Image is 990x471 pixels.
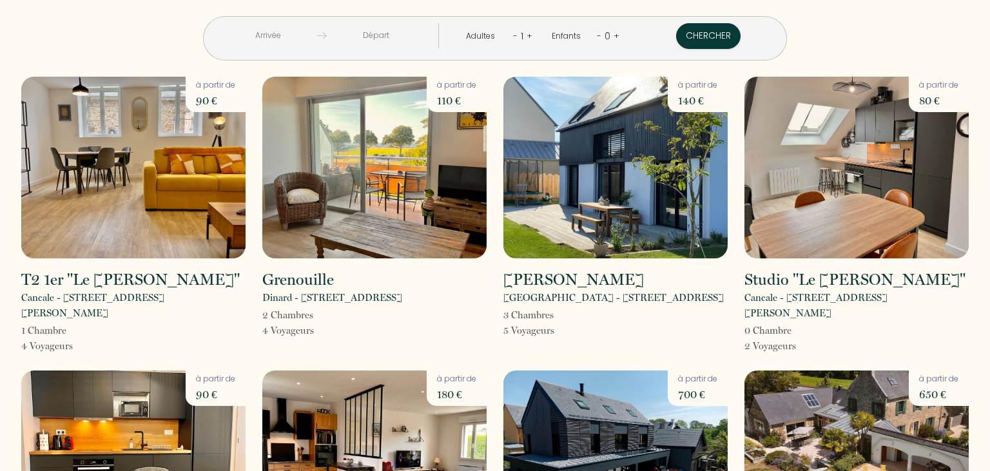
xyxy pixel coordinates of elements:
[262,323,314,338] p: 4 Voyageur
[218,23,317,48] input: Arrivée
[503,272,644,287] h2: [PERSON_NAME]
[552,30,585,43] div: Enfants
[310,325,314,336] span: s
[503,290,724,305] p: [GEOGRAPHIC_DATA] - [STREET_ADDRESS]
[196,385,235,403] p: 90 €
[678,91,717,110] p: 140 €
[678,79,717,91] p: à partir de
[437,91,476,110] p: 110 €
[744,272,966,287] h2: Studio "Le [PERSON_NAME]"
[21,77,246,258] img: rental-image
[309,309,313,321] span: s
[676,23,741,49] button: Chercher
[614,30,619,42] a: +
[262,272,334,287] h2: Grenouille
[69,340,73,352] span: s
[503,323,554,338] p: 5 Voyageur
[744,323,796,338] p: 0 Chambre
[919,385,958,403] p: 650 €
[919,373,958,385] p: à partir de
[601,26,614,46] div: 0
[744,290,969,321] p: Cancale - [STREET_ADDRESS][PERSON_NAME]
[196,79,235,91] p: à partir de
[792,340,796,352] span: s
[327,23,425,48] input: Départ
[21,290,246,321] p: Cancale - [STREET_ADDRESS][PERSON_NAME]
[437,385,476,403] p: 180 €
[437,373,476,385] p: à partir de
[678,385,717,403] p: 700 €
[503,77,728,258] img: rental-image
[466,30,500,43] div: Adultes
[513,30,518,42] a: -
[262,307,314,323] p: 2 Chambre
[919,91,958,110] p: 80 €
[919,79,958,91] p: à partir de
[196,91,235,110] p: 90 €
[262,290,402,305] p: Dinard - [STREET_ADDRESS]
[21,323,73,338] p: 1 Chambre
[550,309,554,321] span: s
[196,373,235,385] p: à partir de
[317,31,327,41] img: guests
[21,338,73,354] p: 4 Voyageur
[744,77,969,258] img: rental-image
[262,77,487,258] img: rental-image
[503,307,554,323] p: 3 Chambre
[744,338,796,354] p: 2 Voyageur
[527,30,532,42] a: +
[597,30,601,42] a: -
[550,325,554,336] span: s
[678,373,717,385] p: à partir de
[518,26,527,46] div: 1
[437,79,476,91] p: à partir de
[21,272,240,287] h2: T2 1er "Le [PERSON_NAME]"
